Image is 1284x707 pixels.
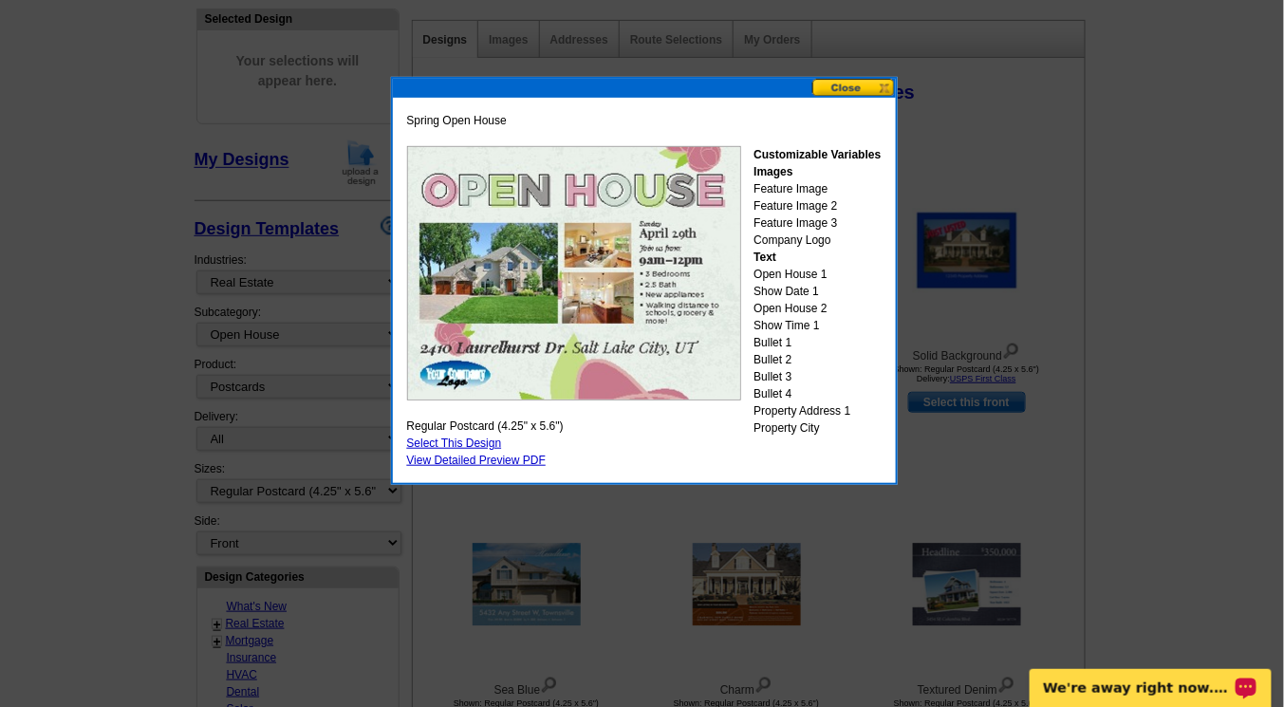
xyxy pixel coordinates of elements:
[407,146,741,400] img: GENPRFspringOpenHouse_SAMPLE.jpg
[754,148,881,161] strong: Customizable Variables
[754,146,881,437] div: Feature Image Feature Image 2 Feature Image 3 Company Logo Open House 1 Show Date 1 Open House 2 ...
[754,251,776,264] strong: Text
[407,454,547,467] a: View Detailed Preview PDF
[407,112,507,129] span: Spring Open House
[1017,647,1284,707] iframe: LiveChat chat widget
[407,437,502,450] a: Select This Design
[407,418,564,435] span: Regular Postcard (4.25" x 5.6")
[754,165,792,178] strong: Images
